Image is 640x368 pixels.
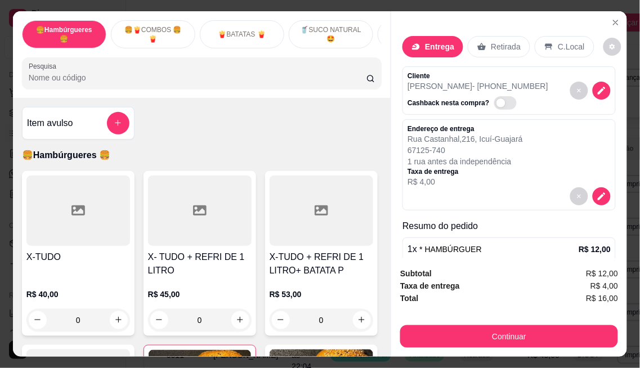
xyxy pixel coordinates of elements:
[400,325,618,348] button: Continuar
[593,187,611,205] button: decrease-product-quantity
[148,250,252,277] h4: X- TUDO + REFRI DE 1 LITRO
[400,294,418,303] strong: Total
[22,149,382,162] p: 🍔Hambúrgueres 🍔
[570,82,588,100] button: decrease-product-quantity
[26,289,130,300] p: R$ 40,00
[494,96,521,110] label: Automatic updates
[408,145,523,156] p: 67125-740
[298,25,364,43] p: 🥤SUCO NATURAL 🤩
[586,292,618,304] span: R$ 16,00
[491,41,521,52] p: Retirada
[27,116,73,130] h4: Item avulso
[120,25,186,43] p: 🍔🍟COMBOS 🍔🍟
[570,187,588,205] button: decrease-product-quantity
[607,14,625,32] button: Close
[29,61,60,71] label: Pesquisa
[408,167,523,176] p: Taxa de entrega
[590,280,618,292] span: R$ 4,00
[420,245,482,254] span: * HAMBÚRGUER
[408,133,523,145] p: Rua Castanhal , 216 , Icuí-Guajará
[408,98,489,107] p: Cashback nesta compra?
[400,269,432,278] strong: Subtotal
[270,289,373,300] p: R$ 53,00
[26,250,130,264] h4: X-TUDO
[218,30,266,39] p: 🍟BATATAS 🍟
[408,124,523,133] p: Endereço de entrega
[29,72,366,83] input: Pesquisa
[558,41,584,52] p: C.Local
[270,250,373,277] h4: X-TUDO + REFRI DE 1 LITRO+ BATATA P
[408,176,523,187] p: R$ 4,00
[408,80,548,92] p: [PERSON_NAME] - [PHONE_NUMBER]
[32,25,97,43] p: 🍔Hambúrgueres 🍔
[593,82,611,100] button: decrease-product-quantity
[425,41,454,52] p: Entrega
[408,243,482,256] p: 1 x
[400,281,460,290] strong: Taxa de entrega
[148,289,252,300] p: R$ 45,00
[402,219,616,233] p: Resumo do pedido
[586,267,618,280] span: R$ 12,00
[603,38,621,56] button: decrease-product-quantity
[579,244,611,255] p: R$ 12,00
[107,112,129,134] button: add-separate-item
[408,71,548,80] p: Cliente
[408,156,523,167] p: 1 rua antes da independência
